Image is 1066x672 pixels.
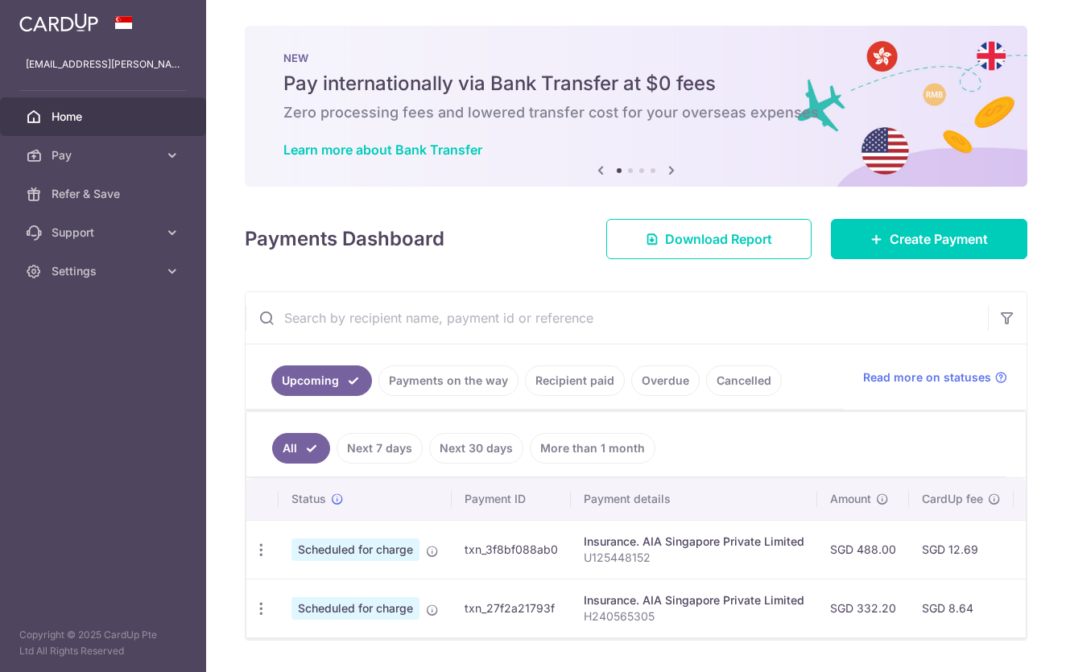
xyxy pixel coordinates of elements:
span: Pay [52,147,158,163]
td: SGD 12.69 [909,520,1014,579]
span: CardUp fee [922,491,983,507]
span: Settings [52,263,158,279]
div: Insurance. AIA Singapore Private Limited [584,592,804,608]
p: NEW [283,52,989,64]
span: Support [52,225,158,241]
span: Download Report [665,229,772,249]
a: Create Payment [831,219,1027,259]
h6: Zero processing fees and lowered transfer cost for your overseas expenses [283,103,989,122]
a: More than 1 month [530,433,655,464]
img: CardUp [19,13,98,32]
a: Read more on statuses [863,369,1007,385]
span: Status [291,491,326,507]
a: All [272,433,330,464]
h5: Pay internationally via Bank Transfer at $0 fees [283,71,989,97]
p: U125448152 [584,550,804,566]
span: Read more on statuses [863,369,991,385]
a: Recipient paid [525,365,625,396]
div: Insurance. AIA Singapore Private Limited [584,534,804,550]
a: Overdue [631,365,700,396]
td: txn_3f8bf088ab0 [452,520,571,579]
td: txn_27f2a21793f [452,579,571,637]
span: Create Payment [890,229,988,249]
p: [EMAIL_ADDRESS][PERSON_NAME][DOMAIN_NAME] [26,56,180,72]
h4: Payments Dashboard [245,225,444,254]
img: Bank transfer banner [245,26,1027,187]
span: Refer & Save [52,186,158,202]
td: SGD 488.00 [817,520,909,579]
th: Payment details [571,478,817,520]
a: Payments on the way [378,365,519,396]
td: SGD 332.20 [817,579,909,637]
a: Next 30 days [429,433,523,464]
th: Payment ID [452,478,571,520]
input: Search by recipient name, payment id or reference [246,292,988,344]
a: Cancelled [706,365,782,396]
span: Home [52,109,158,125]
span: Scheduled for charge [291,597,419,620]
td: SGD 8.64 [909,579,1014,637]
span: Amount [830,491,871,507]
p: H240565305 [584,608,804,625]
a: Download Report [606,219,812,259]
a: Learn more about Bank Transfer [283,142,482,158]
a: Next 7 days [337,433,423,464]
span: Scheduled for charge [291,538,419,561]
a: Upcoming [271,365,372,396]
